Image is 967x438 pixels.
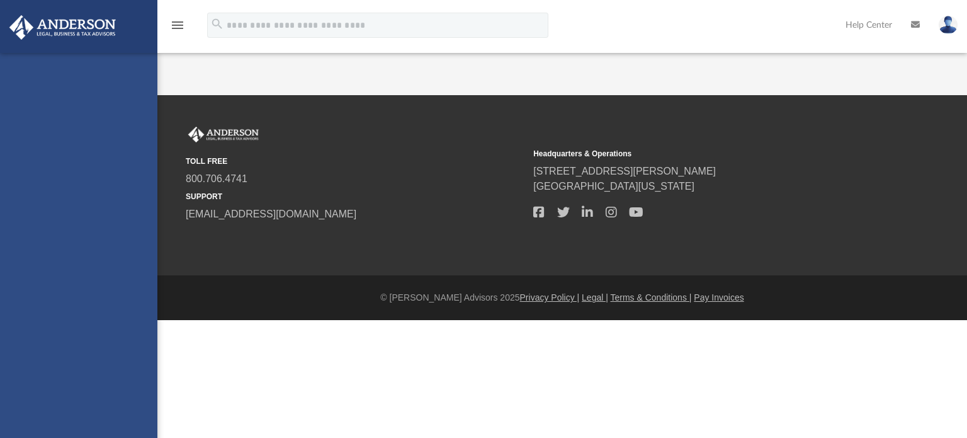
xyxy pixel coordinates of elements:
small: SUPPORT [186,191,524,202]
div: © [PERSON_NAME] Advisors 2025 [157,291,967,304]
a: 800.706.4741 [186,173,247,184]
small: TOLL FREE [186,156,524,167]
i: search [210,17,224,31]
a: Terms & Conditions | [611,292,692,303]
img: Anderson Advisors Platinum Portal [186,127,261,143]
a: menu [170,24,185,33]
small: Headquarters & Operations [533,148,872,159]
a: [GEOGRAPHIC_DATA][US_STATE] [533,181,694,192]
i: menu [170,18,185,33]
img: User Pic [939,16,958,34]
a: [EMAIL_ADDRESS][DOMAIN_NAME] [186,209,356,219]
a: [STREET_ADDRESS][PERSON_NAME] [533,166,716,176]
a: Pay Invoices [694,292,744,303]
a: Privacy Policy | [520,292,580,303]
a: Legal | [582,292,608,303]
img: Anderson Advisors Platinum Portal [6,15,120,40]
